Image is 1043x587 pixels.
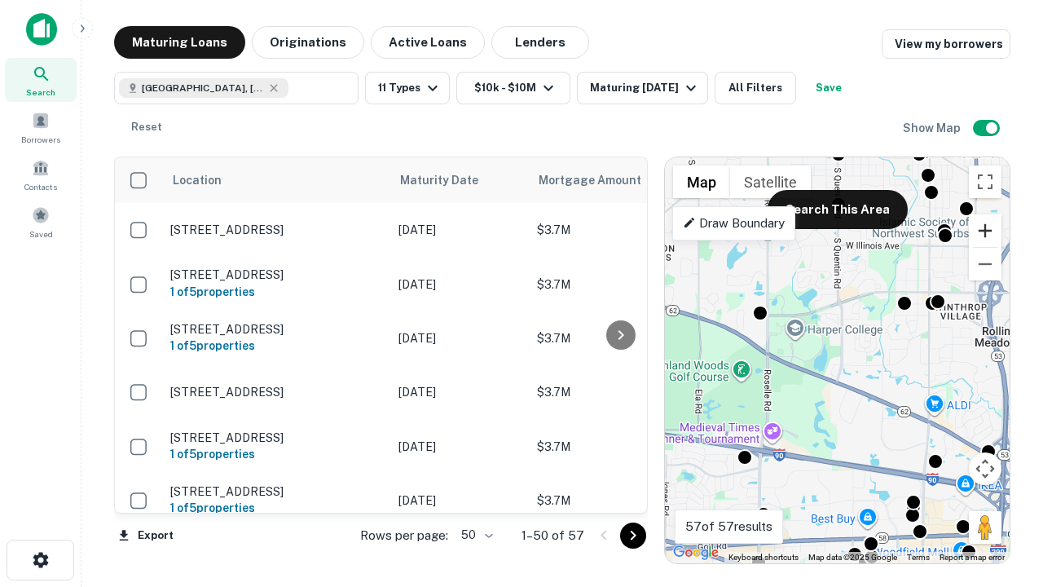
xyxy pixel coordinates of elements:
[903,119,963,137] h6: Show Map
[400,170,499,190] span: Maturity Date
[529,157,708,203] th: Mortgage Amount
[537,438,700,456] p: $3.7M
[398,329,521,347] p: [DATE]
[360,526,448,545] p: Rows per page:
[170,322,382,337] p: [STREET_ADDRESS]
[455,523,495,547] div: 50
[26,86,55,99] span: Search
[170,283,382,301] h6: 1 of 5 properties
[537,383,700,401] p: $3.7M
[962,404,1043,483] iframe: Chat Widget
[491,26,589,59] button: Lenders
[969,166,1001,198] button: Toggle fullscreen view
[121,111,173,143] button: Reset
[398,221,521,239] p: [DATE]
[808,553,897,562] span: Map data ©2025 Google
[398,438,521,456] p: [DATE]
[170,267,382,282] p: [STREET_ADDRESS]
[26,13,57,46] img: capitalize-icon.png
[390,157,529,203] th: Maturity Date
[940,553,1005,562] a: Report a map error
[685,517,772,536] p: 57 of 57 results
[537,492,700,510] p: $3.7M
[5,152,77,196] a: Contacts
[730,166,811,198] button: Show satellite imagery
[683,214,785,233] p: Draw Boundary
[969,511,1001,544] button: Drag Pegman onto the map to open Street View
[537,329,700,347] p: $3.7M
[398,383,521,401] p: [DATE]
[170,223,382,237] p: [STREET_ADDRESS]
[456,72,570,104] button: $10k - $10M
[803,72,855,104] button: Save your search to get updates of matches that match your search criteria.
[673,166,730,198] button: Show street map
[170,484,382,499] p: [STREET_ADDRESS]
[715,72,796,104] button: All Filters
[5,58,77,102] a: Search
[172,170,222,190] span: Location
[170,499,382,517] h6: 1 of 5 properties
[620,523,646,549] button: Go to next page
[252,26,364,59] button: Originations
[24,180,57,193] span: Contacts
[170,430,382,445] p: [STREET_ADDRESS]
[162,157,390,203] th: Location
[170,385,382,399] p: [STREET_ADDRESS]
[142,81,264,95] span: [GEOGRAPHIC_DATA], [GEOGRAPHIC_DATA]
[398,492,521,510] p: [DATE]
[170,445,382,463] h6: 1 of 5 properties
[969,214,1001,247] button: Zoom in
[114,26,245,59] button: Maturing Loans
[728,552,799,563] button: Keyboard shortcuts
[21,133,60,146] span: Borrowers
[29,227,53,241] span: Saved
[539,170,662,190] span: Mortgage Amount
[114,523,178,548] button: Export
[170,337,382,355] h6: 1 of 5 properties
[882,29,1010,59] a: View my borrowers
[907,553,930,562] a: Terms (opens in new tab)
[521,526,584,545] p: 1–50 of 57
[537,221,700,239] p: $3.7M
[365,72,450,104] button: 11 Types
[768,190,908,229] button: Search This Area
[5,200,77,244] a: Saved
[577,72,708,104] button: Maturing [DATE]
[665,157,1010,563] div: 0 0
[371,26,485,59] button: Active Loans
[5,105,77,149] a: Borrowers
[669,542,723,563] img: Google
[669,542,723,563] a: Open this area in Google Maps (opens a new window)
[590,78,701,98] div: Maturing [DATE]
[398,276,521,293] p: [DATE]
[969,248,1001,280] button: Zoom out
[537,276,700,293] p: $3.7M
